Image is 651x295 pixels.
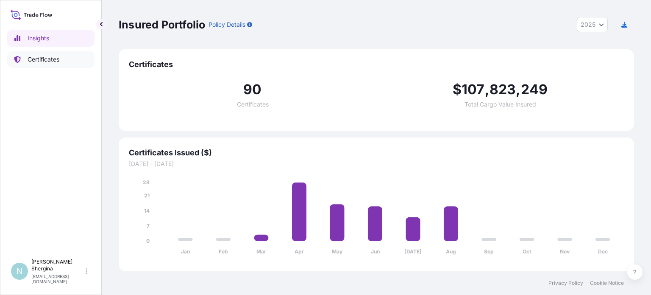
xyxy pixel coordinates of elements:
span: 2025 [581,20,595,29]
span: 249 [521,83,548,96]
span: Certificates [237,101,269,107]
span: 107 [462,83,485,96]
a: Privacy Policy [548,280,583,287]
tspan: 14 [144,208,150,214]
tspan: Jan [181,248,190,255]
button: Year Selector [577,17,608,32]
p: Insights [28,34,49,42]
tspan: Apr [295,248,304,255]
tspan: 21 [144,192,150,199]
tspan: Sep [484,248,494,255]
tspan: Nov [560,248,570,255]
tspan: 28 [143,179,150,185]
tspan: Jun [371,248,380,255]
span: , [516,83,520,96]
p: Certificates [28,55,59,64]
span: 90 [243,83,262,96]
p: [PERSON_NAME] Shergina [31,258,84,272]
span: Total Cargo Value Insured [465,101,536,107]
span: , [485,83,490,96]
tspan: May [332,248,343,255]
tspan: Mar [256,248,266,255]
tspan: 7 [147,223,150,229]
span: $ [453,83,462,96]
tspan: 0 [146,238,150,244]
tspan: Feb [219,248,228,255]
p: [EMAIL_ADDRESS][DOMAIN_NAME] [31,274,84,284]
a: Certificates [7,51,95,68]
p: Insured Portfolio [119,18,205,31]
a: Insights [7,30,95,47]
tspan: Oct [523,248,531,255]
p: Policy Details [209,20,245,29]
a: Cookie Notice [590,280,624,287]
span: Certificates Issued ($) [129,148,624,158]
span: Certificates [129,59,624,70]
tspan: [DATE] [404,248,422,255]
tspan: Dec [598,248,608,255]
tspan: Aug [446,248,456,255]
span: N [17,267,22,275]
span: 823 [490,83,516,96]
span: [DATE] - [DATE] [129,160,624,168]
